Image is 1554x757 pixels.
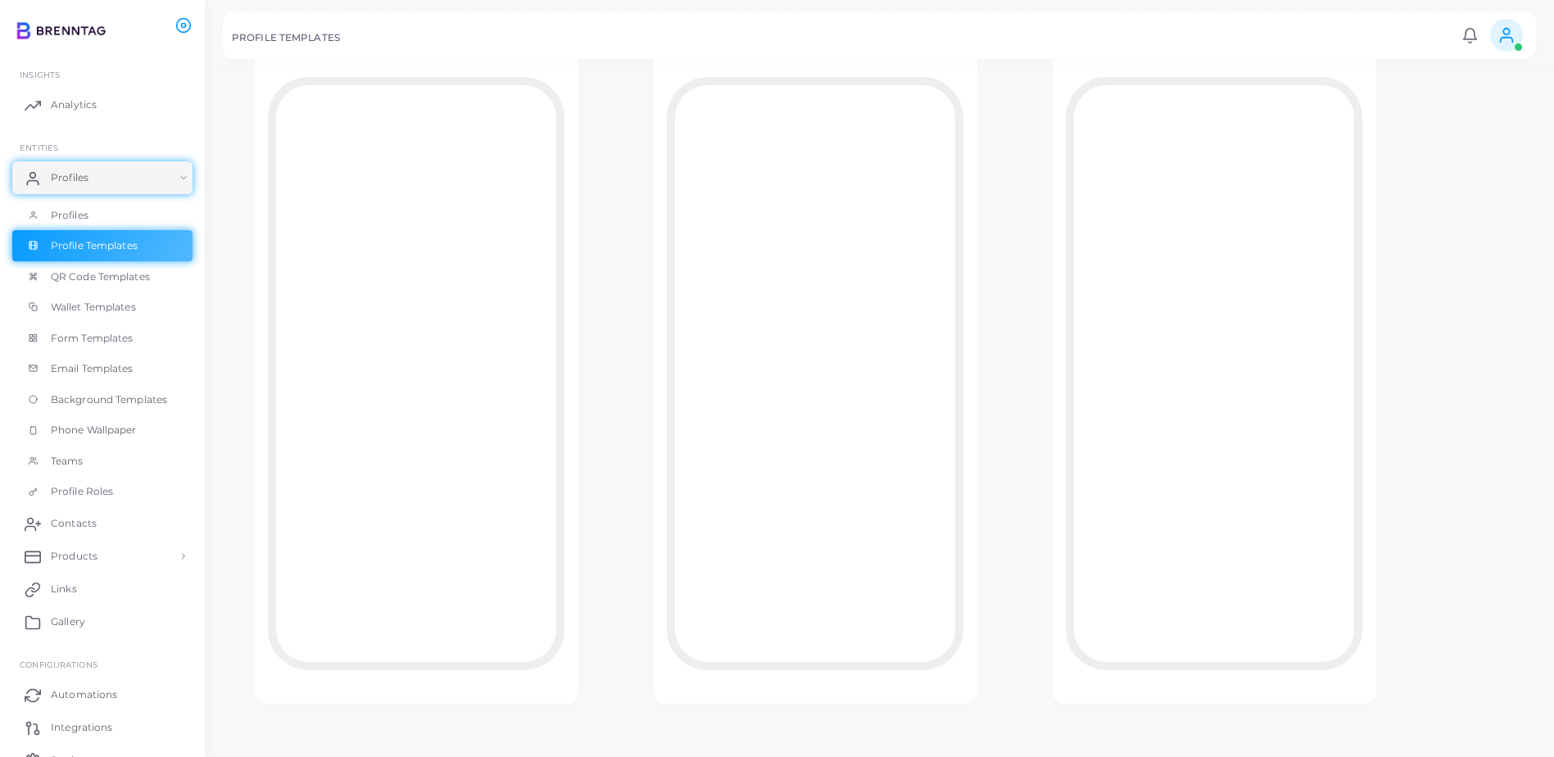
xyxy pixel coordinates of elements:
[12,230,193,261] a: Profile Templates
[51,720,112,735] span: Integrations
[232,32,340,43] h5: PROFILE TEMPLATES
[12,415,193,446] a: Phone Wallpaper
[12,573,193,605] a: Links
[12,446,193,477] a: Teams
[51,392,167,407] span: Background Templates
[51,484,113,499] span: Profile Roles
[51,170,88,185] span: Profiles
[12,261,193,292] a: QR Code Templates
[12,292,193,323] a: Wallet Templates
[20,143,58,152] span: ENTITIES
[51,238,138,253] span: Profile Templates
[12,88,193,121] a: Analytics
[20,70,60,79] span: INSIGHTS
[51,331,134,346] span: Form Templates
[12,476,193,507] a: Profile Roles
[12,507,193,540] a: Contacts
[51,516,97,531] span: Contacts
[20,660,97,669] span: Configurations
[51,208,88,223] span: Profiles
[12,353,193,384] a: Email Templates
[51,97,97,112] span: Analytics
[12,323,193,354] a: Form Templates
[12,384,193,415] a: Background Templates
[12,678,193,711] a: Automations
[12,540,193,573] a: Products
[51,614,85,629] span: Gallery
[51,423,137,437] span: Phone Wallpaper
[51,454,84,469] span: Teams
[12,605,193,638] a: Gallery
[15,16,106,46] img: logo
[51,549,97,564] span: Products
[51,300,136,315] span: Wallet Templates
[51,582,77,596] span: Links
[51,270,150,284] span: QR Code Templates
[51,361,134,376] span: Email Templates
[12,711,193,744] a: Integrations
[12,200,193,231] a: Profiles
[12,161,193,194] a: Profiles
[51,687,117,702] span: Automations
